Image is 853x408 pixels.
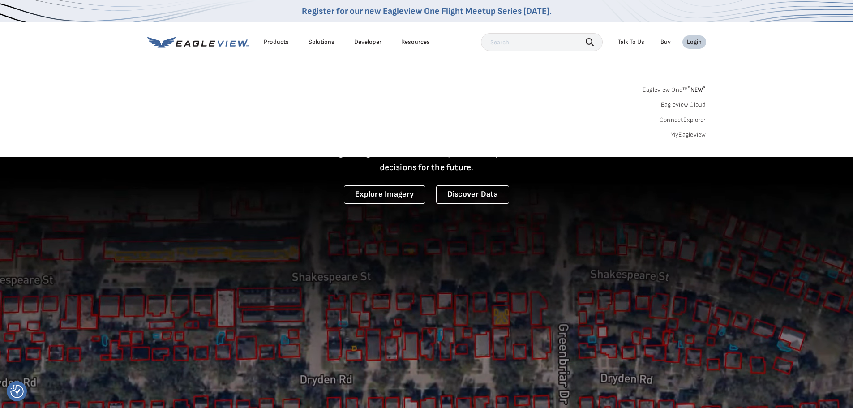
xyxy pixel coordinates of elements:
input: Search [481,33,603,51]
div: Login [687,38,702,46]
img: Revisit consent button [10,385,24,398]
a: Register for our new Eagleview One Flight Meetup Series [DATE]. [302,6,552,17]
a: Eagleview Cloud [661,101,706,109]
a: Developer [354,38,381,46]
span: NEW [687,86,706,94]
div: Products [264,38,289,46]
div: Resources [401,38,430,46]
div: Solutions [309,38,334,46]
a: MyEagleview [670,131,706,139]
button: Consent Preferences [10,385,24,398]
a: Buy [660,38,671,46]
a: Discover Data [436,185,509,204]
a: Explore Imagery [344,185,425,204]
a: Eagleview One™*NEW* [643,83,706,94]
a: ConnectExplorer [660,116,706,124]
div: Talk To Us [618,38,644,46]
